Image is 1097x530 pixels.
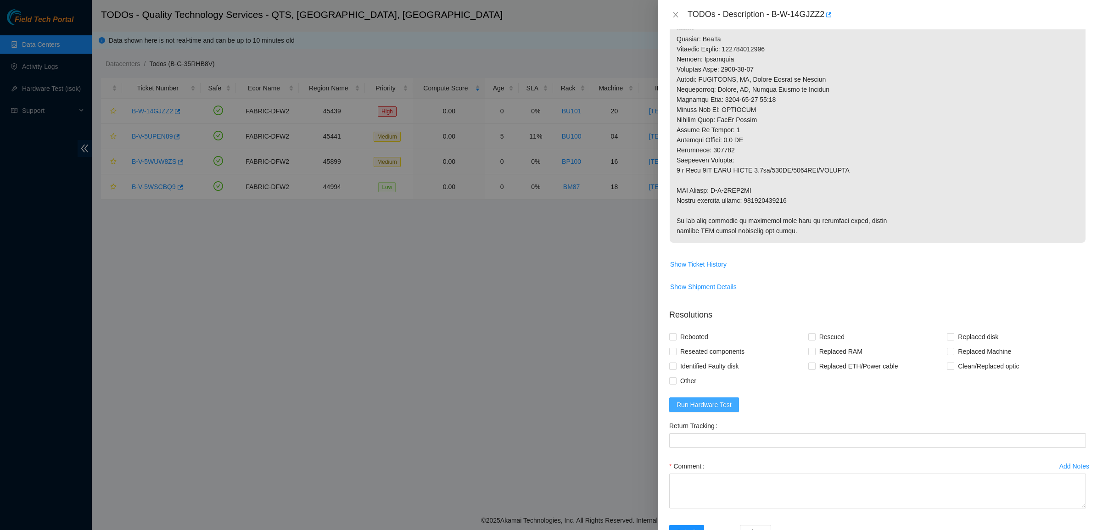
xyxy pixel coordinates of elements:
p: Resolutions [669,301,1086,321]
span: Show Ticket History [670,259,727,269]
div: TODOs - Description - B-W-14GJZZ2 [688,7,1086,22]
span: Rescued [816,329,848,344]
span: Show Shipment Details [670,282,737,292]
span: Reseated components [677,344,748,359]
label: Comment [669,459,708,474]
span: Identified Faulty disk [677,359,743,374]
span: Replaced Machine [954,344,1015,359]
button: Add Notes [1059,459,1090,474]
button: Close [669,11,682,19]
textarea: Comment [669,474,1086,508]
button: Run Hardware Test [669,397,739,412]
button: Show Ticket History [670,257,727,272]
span: Run Hardware Test [677,400,732,410]
span: Replaced RAM [816,344,866,359]
button: Show Shipment Details [670,279,737,294]
span: Replaced disk [954,329,1002,344]
input: Return Tracking [669,433,1086,448]
span: Rebooted [677,329,712,344]
div: Add Notes [1059,463,1089,469]
label: Return Tracking [669,418,721,433]
span: Other [677,374,700,388]
span: Replaced ETH/Power cable [816,359,902,374]
span: Clean/Replaced optic [954,359,1023,374]
span: close [672,11,679,18]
